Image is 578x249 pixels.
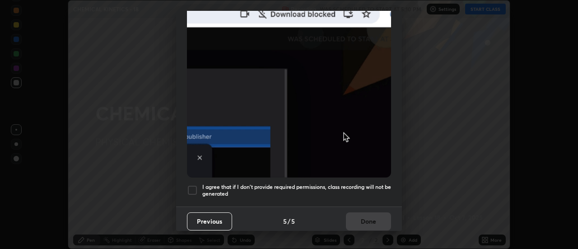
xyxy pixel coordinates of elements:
[291,216,295,226] h4: 5
[288,216,290,226] h4: /
[187,212,232,230] button: Previous
[202,183,391,197] h5: I agree that if I don't provide required permissions, class recording will not be generated
[283,216,287,226] h4: 5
